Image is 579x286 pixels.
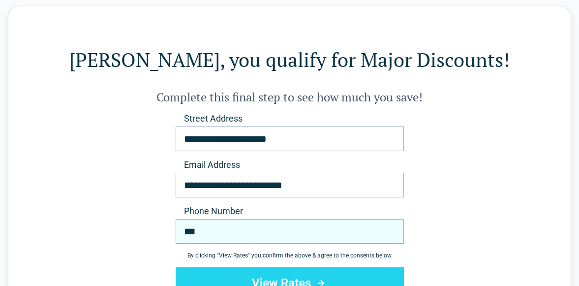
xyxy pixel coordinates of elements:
[176,252,404,259] div: By clicking " View Rates " you confirm the above & agree to the consents below
[48,89,531,105] h2: Complete this final step to see how much you save!
[176,113,404,125] label: Street Address
[48,46,531,73] h1: [PERSON_NAME], you qualify for Major Discounts!
[176,159,404,171] label: Email Address
[176,205,404,217] label: Phone Number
